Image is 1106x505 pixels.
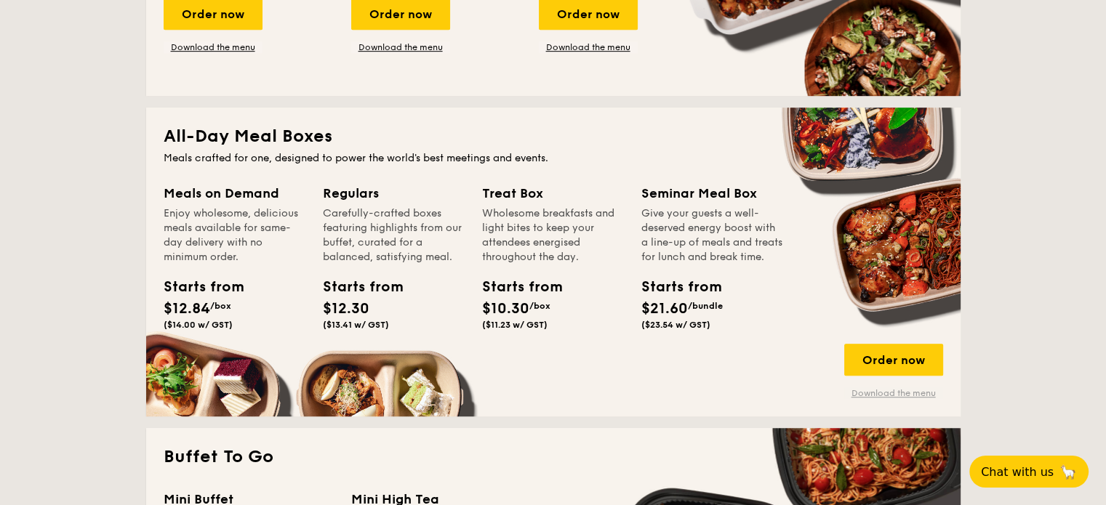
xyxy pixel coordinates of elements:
div: Carefully-crafted boxes featuring highlights from our buffet, curated for a balanced, satisfying ... [323,206,465,264]
a: Download the menu [351,41,450,53]
span: $12.30 [323,300,369,318]
span: /box [529,301,550,311]
span: ($23.54 w/ GST) [641,320,710,330]
span: ($11.23 w/ GST) [482,320,548,330]
a: Download the menu [844,387,943,399]
div: Order now [844,344,943,376]
span: /bundle [688,301,723,311]
div: Treat Box [482,183,624,203]
a: Download the menu [164,41,263,53]
a: Download the menu [539,41,638,53]
span: $10.30 [482,300,529,318]
div: Meals crafted for one, designed to power the world's best meetings and events. [164,151,943,166]
h2: All-Day Meal Boxes [164,125,943,148]
button: Chat with us🦙 [969,456,1089,488]
div: Enjoy wholesome, delicious meals available for same-day delivery with no minimum order. [164,206,305,264]
div: Meals on Demand [164,183,305,203]
div: Starts from [482,276,548,298]
div: Seminar Meal Box [641,183,783,203]
div: Starts from [323,276,388,298]
div: Starts from [641,276,707,298]
span: $12.84 [164,300,210,318]
div: Regulars [323,183,465,203]
span: $21.60 [641,300,688,318]
span: Chat with us [981,465,1054,479]
span: 🦙 [1059,464,1077,480]
h2: Buffet To Go [164,445,943,469]
div: Wholesome breakfasts and light bites to keep your attendees energised throughout the day. [482,206,624,264]
span: ($13.41 w/ GST) [323,320,389,330]
div: Starts from [164,276,229,298]
span: ($14.00 w/ GST) [164,320,233,330]
span: /box [210,301,231,311]
div: Give your guests a well-deserved energy boost with a line-up of meals and treats for lunch and br... [641,206,783,264]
